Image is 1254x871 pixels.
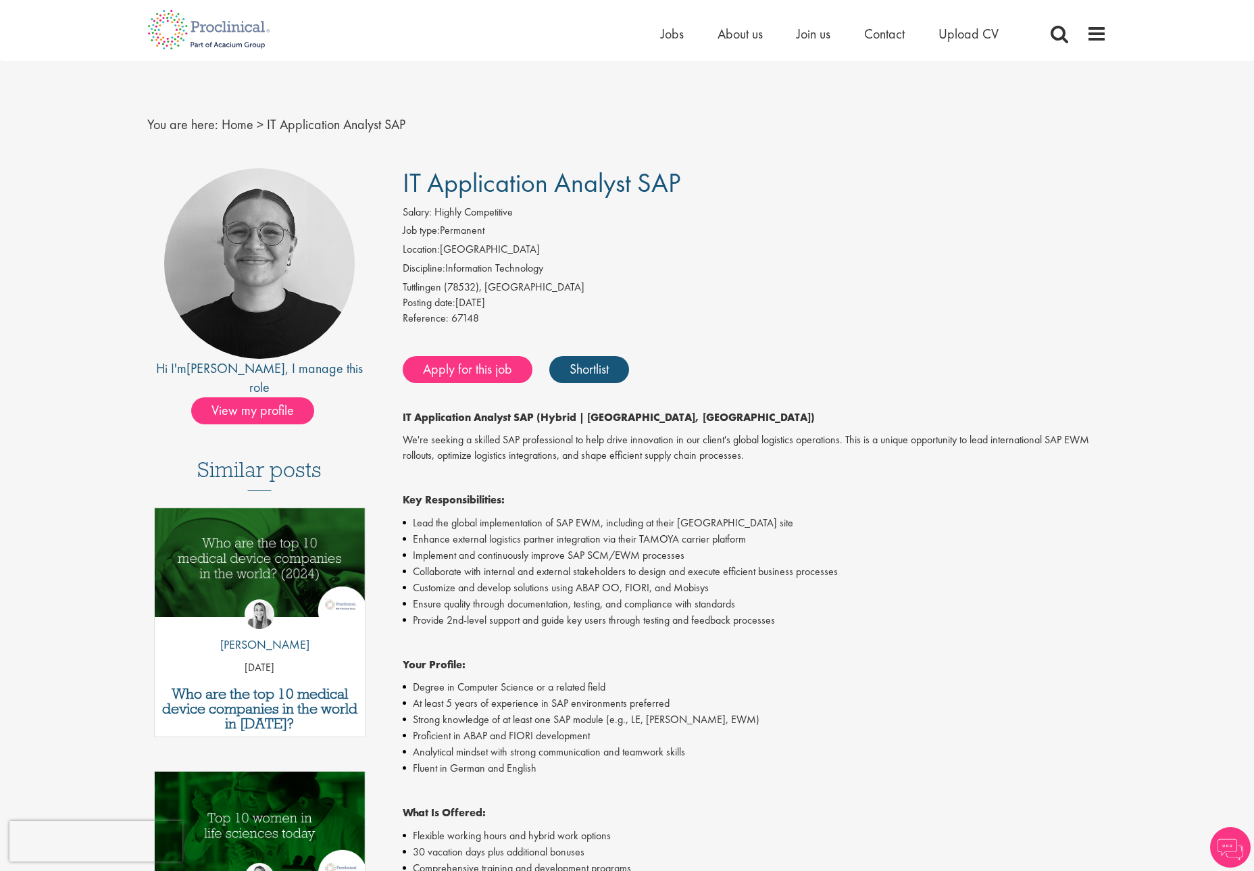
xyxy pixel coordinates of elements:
li: At least 5 years of experience in SAP environments preferred [403,695,1107,712]
span: IT Application Analyst SAP [267,116,405,133]
iframe: reCAPTCHA [9,821,182,862]
a: Who are the top 10 medical device companies in the world in [DATE]? [161,687,358,731]
div: [DATE] [403,295,1107,311]
img: imeage of recruiter Emma Pretorious [164,168,355,359]
p: We're seeking a skilled SAP professional to help drive innovation in our client's global logistic... [403,432,1107,464]
a: breadcrumb link [222,116,253,133]
p: [PERSON_NAME] [210,636,309,653]
a: Jobs [661,25,684,43]
a: View my profile [191,400,328,418]
img: Top 10 Medical Device Companies 2024 [155,508,365,617]
strong: Key Responsibilities: [403,493,505,507]
li: Collaborate with internal and external stakeholders to design and execute efficient business proc... [403,564,1107,580]
label: Salary: [403,205,432,220]
div: Tuttlingen (78532), [GEOGRAPHIC_DATA] [403,280,1107,295]
li: Customize and develop solutions using ABAP OO, FIORI, and Mobisys [403,580,1107,596]
img: Hannah Burke [245,599,274,629]
a: Link to a post [155,508,365,628]
strong: Your Profile: [403,657,466,672]
span: IT Application Analyst SAP [403,166,680,200]
a: About us [718,25,763,43]
li: Degree in Computer Science or a related field [403,679,1107,695]
li: Flexible working hours and hybrid work options [403,828,1107,844]
h3: Similar posts [197,458,322,491]
span: Posting date: [403,295,455,309]
span: 67148 [451,311,479,325]
a: Hannah Burke [PERSON_NAME] [210,599,309,660]
strong: IT Application Analyst SAP (Hybrid | [GEOGRAPHIC_DATA], [GEOGRAPHIC_DATA]) [403,410,815,424]
a: Join us [797,25,830,43]
li: Provide 2nd-level support and guide key users through testing and feedback processes [403,612,1107,628]
span: Highly Competitive [434,205,513,219]
li: Analytical mindset with strong communication and teamwork skills [403,744,1107,760]
li: Lead the global implementation of SAP EWM, including at their [GEOGRAPHIC_DATA] site [403,515,1107,531]
a: Shortlist [549,356,629,383]
strong: What Is Offered: [403,805,486,820]
label: Discipline: [403,261,445,276]
a: Contact [864,25,905,43]
label: Job type: [403,223,440,239]
label: Reference: [403,311,449,326]
span: You are here: [147,116,218,133]
li: 30 vacation days plus additional bonuses [403,844,1107,860]
img: Chatbot [1210,827,1251,868]
span: View my profile [191,397,314,424]
a: [PERSON_NAME] [186,359,285,377]
li: [GEOGRAPHIC_DATA] [403,242,1107,261]
li: Information Technology [403,261,1107,280]
span: > [257,116,264,133]
li: Proficient in ABAP and FIORI development [403,728,1107,744]
li: Enhance external logistics partner integration via their TAMOYA carrier platform [403,531,1107,547]
li: Permanent [403,223,1107,242]
a: Apply for this job [403,356,532,383]
li: Fluent in German and English [403,760,1107,776]
li: Implement and continuously improve SAP SCM/EWM processes [403,547,1107,564]
li: Ensure quality through documentation, testing, and compliance with standards [403,596,1107,612]
li: Strong knowledge of at least one SAP module (e.g., LE, [PERSON_NAME], EWM) [403,712,1107,728]
label: Location: [403,242,440,257]
p: [DATE] [155,660,365,676]
a: Upload CV [938,25,999,43]
div: Hi I'm , I manage this role [147,359,372,397]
